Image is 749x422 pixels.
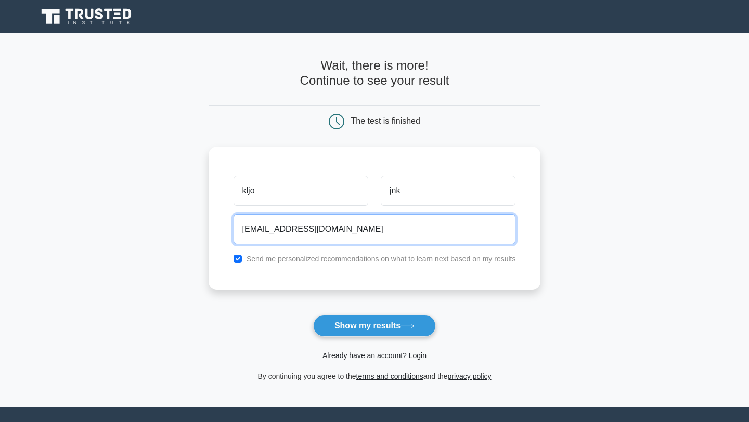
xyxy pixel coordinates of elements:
a: terms and conditions [356,372,423,380]
input: Last name [381,176,515,206]
a: privacy policy [448,372,492,380]
div: The test is finished [351,116,420,125]
button: Show my results [313,315,436,337]
div: By continuing you agree to the and the [202,370,547,383]
input: First name [234,176,368,206]
input: Email [234,214,516,244]
h4: Wait, there is more! Continue to see your result [209,58,541,88]
a: Already have an account? Login [322,351,427,360]
label: Send me personalized recommendations on what to learn next based on my results [247,255,516,263]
